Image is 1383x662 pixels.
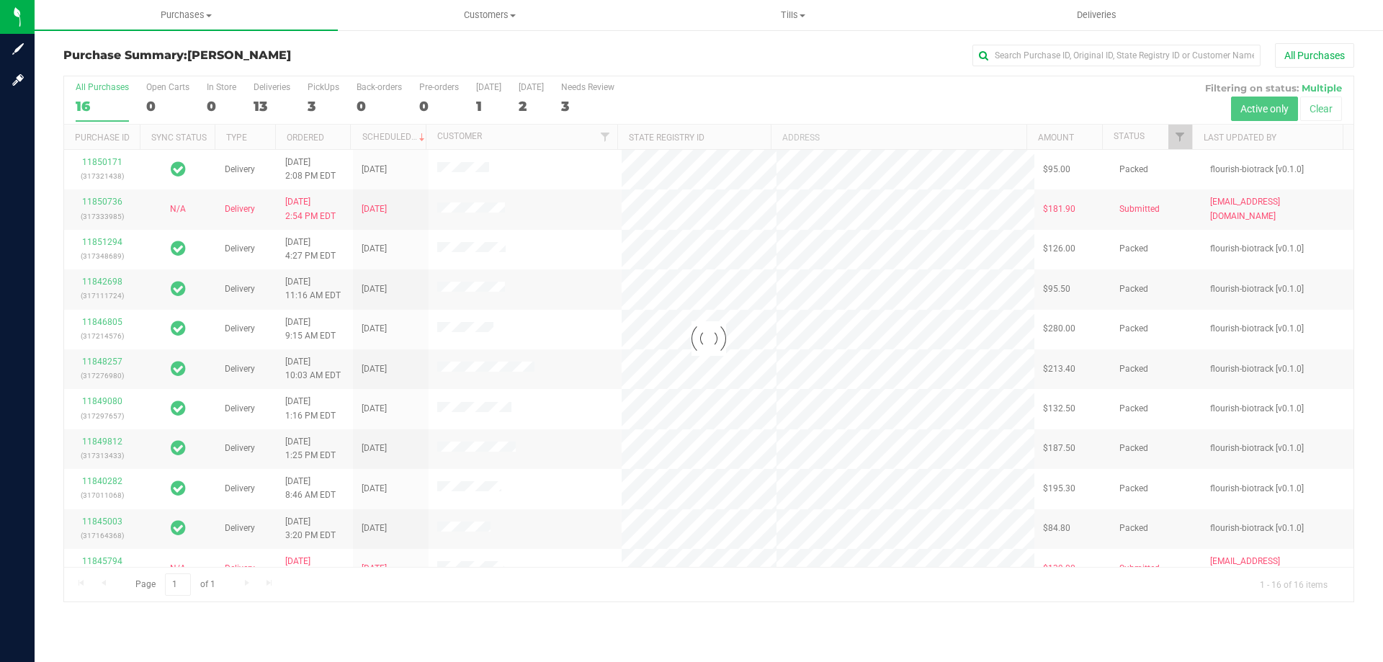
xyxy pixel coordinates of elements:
[339,9,640,22] span: Customers
[35,9,338,22] span: Purchases
[63,49,493,62] h3: Purchase Summary:
[11,42,25,56] inline-svg: Sign up
[1275,43,1354,68] button: All Purchases
[972,45,1261,66] input: Search Purchase ID, Original ID, State Registry ID or Customer Name...
[187,48,291,62] span: [PERSON_NAME]
[1057,9,1136,22] span: Deliveries
[11,73,25,87] inline-svg: Log in
[642,9,944,22] span: Tills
